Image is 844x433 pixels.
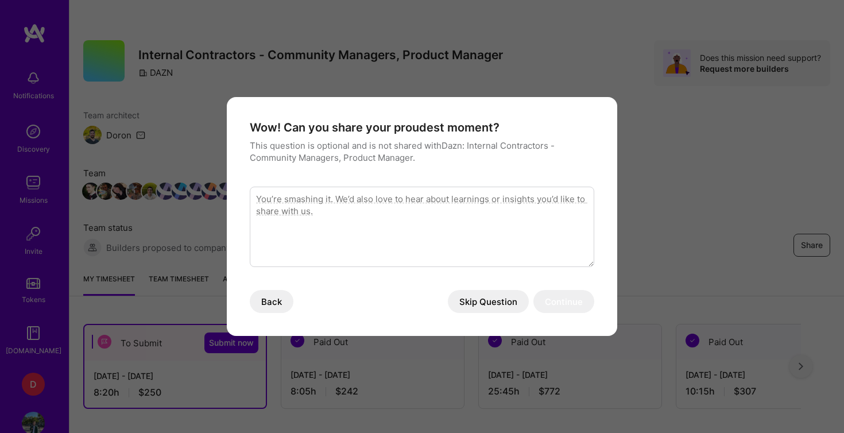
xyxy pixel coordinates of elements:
[533,290,594,313] button: Continue
[250,140,594,164] p: This question is optional and is not shared with Dazn: Internal Contractors - Community Managers,...
[448,290,529,313] button: Skip Question
[227,97,617,336] div: modal
[250,290,293,313] button: Back
[250,120,594,135] h4: Wow! Can you share your proudest moment?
